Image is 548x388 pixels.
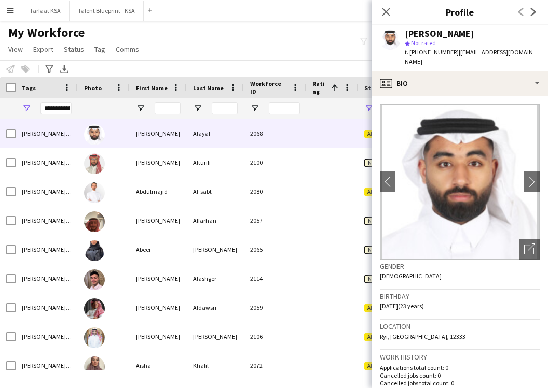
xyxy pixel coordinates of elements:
div: Aisha [130,351,187,380]
div: Aldawsri [187,293,244,322]
span: Tag [94,45,105,54]
div: 2072 [244,351,306,380]
div: [PERSON_NAME] Staff [16,351,78,380]
span: Photo [84,84,102,92]
span: Applicant [364,188,396,196]
span: Applicant [364,304,396,312]
div: [PERSON_NAME] Staff [16,235,78,264]
div: Abeer [130,235,187,264]
h3: Location [380,322,540,331]
div: 2059 [244,293,306,322]
h3: Birthday [380,292,540,301]
div: [PERSON_NAME] Staff [16,177,78,206]
div: [PERSON_NAME] Staff [16,322,78,351]
div: 2114 [244,264,306,293]
button: Talent Blueprint - KSA [70,1,144,21]
a: Export [29,42,58,56]
img: Crew avatar or photo [380,104,540,260]
a: Comms [112,42,143,56]
p: Cancelled jobs count: 0 [380,371,540,379]
div: [PERSON_NAME] Staff [16,264,78,293]
app-action-btn: Export XLSX [58,63,71,75]
span: View [8,45,23,54]
div: [PERSON_NAME] [130,206,187,235]
span: Comms [116,45,139,54]
span: [DATE] (23 years) [380,302,424,310]
span: Last Name [193,84,224,92]
span: Ryi, [GEOGRAPHIC_DATA], 12333 [380,333,465,340]
input: Last Name Filter Input [212,102,238,114]
input: Workforce ID Filter Input [269,102,300,114]
div: [PERSON_NAME] [405,29,474,38]
div: 2065 [244,235,306,264]
span: Applicant [364,362,396,370]
div: [PERSON_NAME] [187,235,244,264]
div: Alayaf [187,119,244,148]
span: In progress [364,159,402,167]
div: 2106 [244,322,306,351]
a: Status [60,42,88,56]
div: [PERSON_NAME] [130,293,187,322]
span: My Workforce [8,25,85,40]
p: Applications total count: 0 [380,364,540,371]
span: Rating [312,80,327,95]
span: First Name [136,84,168,92]
div: [PERSON_NAME] Staff [16,293,78,322]
a: View [4,42,27,56]
p: Cancelled jobs total count: 0 [380,379,540,387]
div: Bio [372,71,548,96]
div: Al-sabt [187,177,244,206]
span: [DEMOGRAPHIC_DATA] [380,272,442,280]
img: Abdulmajid Al-sabt [84,182,105,203]
button: Open Filter Menu [193,104,202,113]
span: Status [364,84,385,92]
div: Alfarhan [187,206,244,235]
img: Ahmad Bin jubayl [84,327,105,348]
span: Applicant [364,130,396,138]
span: In progress [364,275,402,283]
h3: Profile [372,5,548,19]
span: In progress [364,246,402,254]
div: [PERSON_NAME] Staff [16,206,78,235]
img: Abeer Ahmad [84,240,105,261]
div: Abdulmajid [130,177,187,206]
span: Status [64,45,84,54]
div: Open photos pop-in [519,239,540,260]
button: Open Filter Menu [22,104,31,113]
img: Aisha Khalil [84,356,105,377]
div: [PERSON_NAME] [130,119,187,148]
div: Alturifi [187,148,244,177]
app-action-btn: Advanced filters [43,63,56,75]
div: [PERSON_NAME] [130,322,187,351]
div: [PERSON_NAME] [130,148,187,177]
input: First Name Filter Input [155,102,181,114]
h3: Gender [380,262,540,271]
button: Tarfaat KSA [21,1,70,21]
span: Export [33,45,53,54]
div: Alashger [187,264,244,293]
span: t. [PHONE_NUMBER] [405,48,459,56]
button: Open Filter Menu [250,104,259,113]
div: 2100 [244,148,306,177]
img: Abdullah Alayaf [84,124,105,145]
h3: Work history [380,352,540,362]
span: Tags [22,84,36,92]
span: Workforce ID [250,80,287,95]
img: Ahmad Aldawsri [84,298,105,319]
img: Ahmad Alashger [84,269,105,290]
img: Abdulrhman Alfarhan [84,211,105,232]
span: In progress [364,217,402,225]
div: [PERSON_NAME] [130,264,187,293]
div: [PERSON_NAME] [187,322,244,351]
div: Khalil [187,351,244,380]
div: 2080 [244,177,306,206]
img: Abdullah Alturifi [84,153,105,174]
div: 2057 [244,206,306,235]
button: Open Filter Menu [364,104,374,113]
div: 2068 [244,119,306,148]
span: Not rated [411,39,436,47]
div: [PERSON_NAME] Staff [16,148,78,177]
button: Open Filter Menu [136,104,145,113]
a: Tag [90,42,109,56]
span: | [EMAIL_ADDRESS][DOMAIN_NAME] [405,48,536,65]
